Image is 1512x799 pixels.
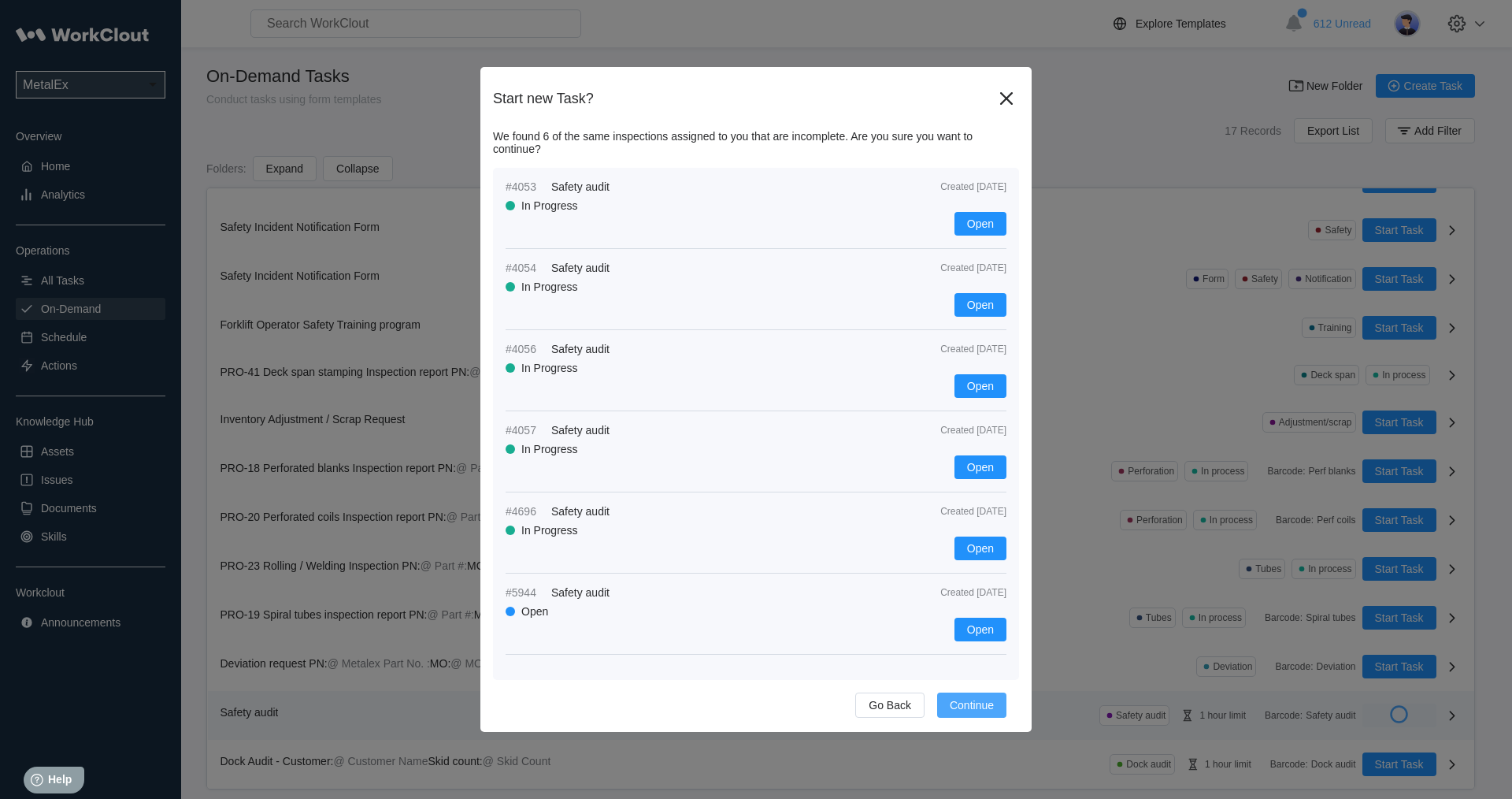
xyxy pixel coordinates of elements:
div: In Progress [521,443,578,455]
span: #4057 [506,424,545,437]
span: #4056 [506,343,545,355]
div: Created [DATE] [904,425,1006,436]
div: Created [DATE] [904,344,1006,355]
span: #4053 [506,180,545,193]
div: Created [DATE] [904,506,1006,517]
button: Open [954,293,1006,317]
button: Open [954,212,1006,236]
div: Created [DATE] [904,587,1006,598]
span: Safety audit [551,505,610,518]
span: #5944 [506,586,545,599]
div: We found 6 of the same inspections assigned to you that are incomplete. Are you sure you want to ... [493,130,1019,155]
span: Open [967,462,994,473]
span: Open [967,218,994,229]
div: In Progress [521,199,578,212]
button: Open [954,455,1006,479]
div: Created [DATE] [904,181,1006,192]
span: Open [967,299,994,310]
span: Open [967,543,994,554]
div: In Progress [521,281,578,293]
div: In Progress [521,524,578,537]
span: Open [967,624,994,635]
span: Go Back [869,700,911,711]
span: Safety audit [551,586,610,599]
span: #4054 [506,262,545,274]
span: #4696 [506,505,545,518]
button: Open [954,537,1006,560]
button: Continue [937,693,1006,718]
span: Safety audit [551,180,610,193]
button: Go Back [855,693,925,718]
span: Safety audit [551,343,610,355]
div: In Progress [521,362,578,374]
button: Open [954,618,1006,641]
button: Open [954,374,1006,398]
div: Open [521,605,569,618]
span: Continue [950,700,994,711]
div: Start new Task? [493,91,994,107]
span: Open [967,381,994,392]
div: Created [DATE] [904,262,1006,273]
span: Safety audit [551,262,610,274]
span: Safety audit [551,424,610,437]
